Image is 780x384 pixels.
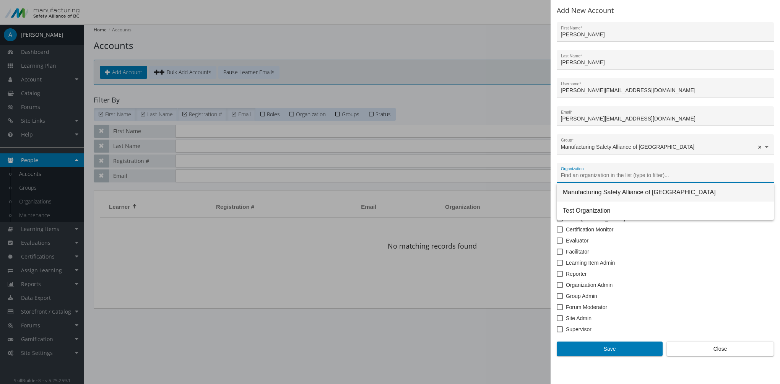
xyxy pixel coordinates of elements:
[561,172,770,179] input: Find an organization in the list (type to filter)...
[566,325,591,334] span: Supervisor
[561,88,770,94] input: We recommend using an email as your username
[666,342,774,356] button: Close
[557,7,774,15] h2: Add New Account
[563,202,768,220] span: Test Organization
[566,269,587,278] span: Reporter
[566,314,591,323] span: Site Admin
[566,258,615,267] span: Learning Item Admin
[566,236,588,245] span: Evaluator
[563,183,768,202] span: Manufacturing Safety Alliance of [GEOGRAPHIC_DATA]
[557,342,663,356] button: Save
[757,144,763,151] span: Clear all
[566,225,614,234] span: Certification Monitor
[566,291,597,301] span: Group Admin
[566,247,589,256] span: Facilitator
[566,303,607,312] span: Forum Moderator
[566,280,613,290] span: Organization Admin
[673,342,767,356] span: Close
[563,342,656,356] span: Save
